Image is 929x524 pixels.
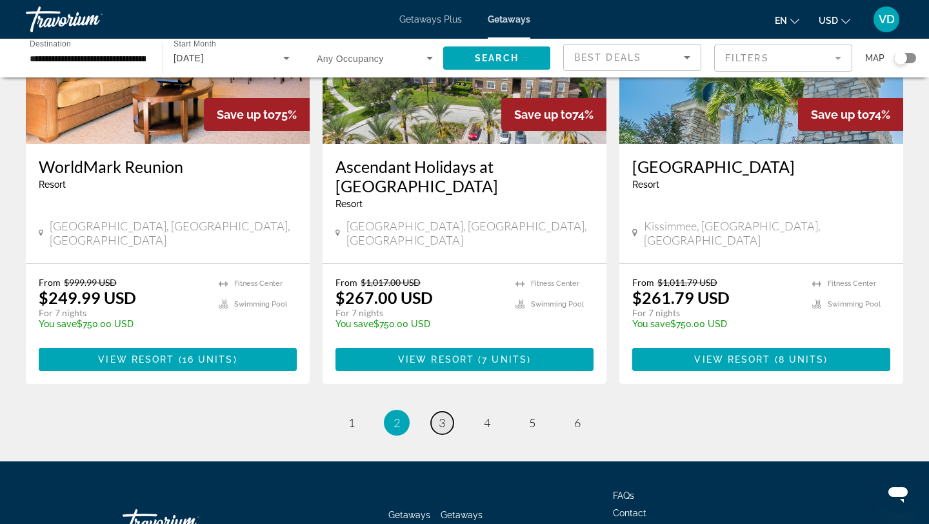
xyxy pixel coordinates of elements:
[632,319,799,329] p: $750.00 USD
[613,490,634,501] a: FAQs
[98,354,174,365] span: View Resort
[828,279,876,288] span: Fitness Center
[204,98,310,131] div: 75%
[574,52,641,63] span: Best Deals
[26,3,155,36] a: Travorium
[482,354,527,365] span: 7 units
[714,44,852,72] button: Filter
[775,11,799,30] button: Change language
[50,219,297,247] span: [GEOGRAPHIC_DATA], [GEOGRAPHIC_DATA], [GEOGRAPHIC_DATA]
[335,199,363,209] span: Resort
[819,15,838,26] span: USD
[348,416,355,430] span: 1
[475,53,519,63] span: Search
[529,416,535,430] span: 5
[399,14,462,25] a: Getaways Plus
[632,288,730,307] p: $261.79 USD
[317,54,384,64] span: Any Occupancy
[632,348,890,371] button: View Resort(8 units)
[346,219,594,247] span: [GEOGRAPHIC_DATA], [GEOGRAPHIC_DATA], [GEOGRAPHIC_DATA]
[531,279,579,288] span: Fitness Center
[779,354,824,365] span: 8 units
[574,416,581,430] span: 6
[819,11,850,30] button: Change currency
[443,46,550,70] button: Search
[657,277,717,288] span: $1,011.79 USD
[174,40,216,48] span: Start Month
[775,15,787,26] span: en
[632,319,670,329] span: You save
[361,277,421,288] span: $1,017.00 USD
[183,354,234,365] span: 16 units
[632,277,654,288] span: From
[39,288,136,307] p: $249.99 USD
[234,279,283,288] span: Fitness Center
[632,307,799,319] p: For 7 nights
[335,157,594,196] a: Ascendant Holidays at [GEOGRAPHIC_DATA]
[879,13,895,26] span: VD
[632,157,890,176] a: [GEOGRAPHIC_DATA]
[39,157,297,176] a: WorldMark Reunion
[870,6,903,33] button: User Menu
[39,348,297,371] button: View Resort(16 units)
[474,354,531,365] span: ( )
[217,108,275,121] span: Save up to
[632,179,659,190] span: Resort
[335,288,433,307] p: $267.00 USD
[39,307,206,319] p: For 7 nights
[64,277,117,288] span: $999.99 USD
[388,510,430,520] a: Getaways
[30,39,71,48] span: Destination
[398,354,474,365] span: View Resort
[39,319,206,329] p: $750.00 USD
[514,108,572,121] span: Save up to
[335,348,594,371] button: View Resort(7 units)
[394,416,400,430] span: 2
[234,300,287,308] span: Swimming Pool
[644,219,890,247] span: Kissimmee, [GEOGRAPHIC_DATA], [GEOGRAPHIC_DATA]
[613,508,646,518] a: Contact
[771,354,828,365] span: ( )
[335,319,374,329] span: You save
[877,472,919,514] iframe: Button to launch messaging window
[488,14,530,25] a: Getaways
[335,319,503,329] p: $750.00 USD
[828,300,881,308] span: Swimming Pool
[531,300,584,308] span: Swimming Pool
[335,277,357,288] span: From
[174,53,204,63] span: [DATE]
[484,416,490,430] span: 4
[865,49,884,67] span: Map
[26,410,903,436] nav: Pagination
[439,416,445,430] span: 3
[501,98,606,131] div: 74%
[798,98,903,131] div: 74%
[574,50,690,65] mat-select: Sort by
[174,354,237,365] span: ( )
[39,179,66,190] span: Resort
[335,307,503,319] p: For 7 nights
[694,354,770,365] span: View Resort
[39,319,77,329] span: You save
[39,277,61,288] span: From
[811,108,869,121] span: Save up to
